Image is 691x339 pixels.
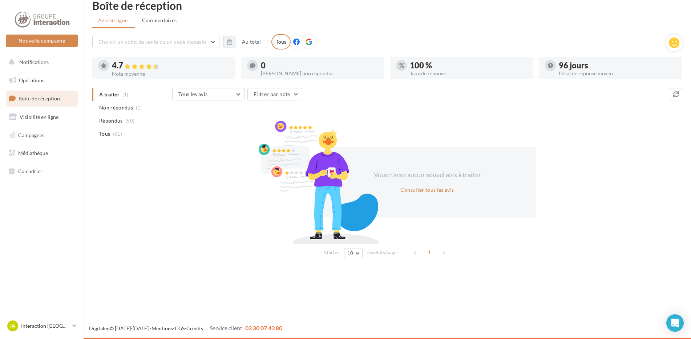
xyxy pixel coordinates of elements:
div: Note moyenne [112,71,230,76]
div: 100 % [410,61,528,69]
span: Médiathèque [18,150,48,156]
span: Service client [210,324,242,331]
button: Au total [223,36,267,48]
a: CGS [175,325,185,331]
a: Calendrier [4,164,79,179]
button: 10 [344,248,363,258]
div: [PERSON_NAME] non répondus [261,71,379,76]
span: Notifications [19,59,49,65]
span: Choisir un point de vente ou un code magasin [98,39,206,45]
span: Tous [99,130,110,137]
div: 4.7 [112,61,230,70]
div: Vous n'avez aucun nouvel avis à traiter [365,170,490,180]
div: Taux de réponse [410,71,528,76]
a: Digitaleo [89,325,110,331]
a: Crédits [186,325,203,331]
span: Tous les avis [178,91,208,97]
a: Médiathèque [4,145,79,161]
div: Délai de réponse moyen [559,71,676,76]
div: 0 [261,61,379,69]
span: résultats/page [367,249,397,256]
span: Répondus [99,117,123,124]
a: IA Interaction [GEOGRAPHIC_DATA] [6,319,78,333]
span: 10 [347,250,353,256]
button: Au total [236,36,267,48]
span: Commentaires [142,17,177,24]
span: Campagnes [18,132,44,138]
button: Choisir un point de vente ou un code magasin [92,36,219,48]
button: Tous les avis [172,88,245,100]
a: Mentions [151,325,173,331]
span: 02 30 07 43 80 [245,324,282,331]
span: Opérations [19,77,44,83]
button: Nouvelle campagne [6,35,78,47]
a: Visibilité en ligne [4,109,79,125]
div: Open Intercom Messenger [666,314,684,332]
button: Filtrer par note [247,88,302,100]
span: (50) [125,118,134,124]
button: Notifications [4,55,76,70]
a: Opérations [4,73,79,88]
span: (1) [136,105,142,111]
span: 1 [424,247,435,258]
span: © [DATE]-[DATE] - - - [89,325,282,331]
span: Calendrier [18,168,43,174]
div: 96 jours [559,61,676,69]
span: Visibilité en ligne [20,114,58,120]
p: Interaction [GEOGRAPHIC_DATA] [21,322,69,330]
div: Tous [271,34,291,49]
button: Consulter tous les avis [397,186,457,194]
a: Boîte de réception [4,91,79,106]
a: Campagnes [4,128,79,143]
span: Afficher [324,249,340,256]
span: (51) [113,131,122,137]
span: IA [10,322,15,330]
span: Boîte de réception [19,95,60,101]
span: Non répondus [99,104,133,111]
